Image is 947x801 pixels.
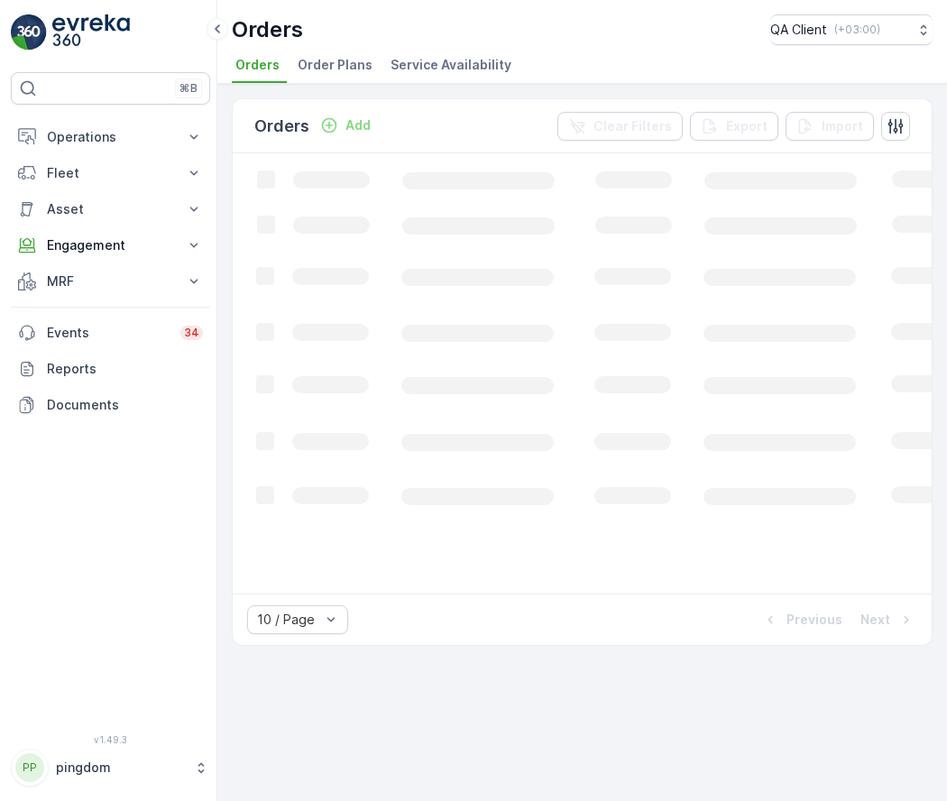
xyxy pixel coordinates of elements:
[786,112,874,141] button: Import
[11,734,210,745] span: v 1.49.3
[690,112,778,141] button: Export
[557,112,683,141] button: Clear Filters
[254,114,309,139] p: Orders
[11,315,210,351] a: Events34
[47,360,203,378] p: Reports
[822,117,863,135] p: Import
[235,56,280,74] span: Orders
[11,155,210,191] button: Fleet
[47,200,174,218] p: Asset
[593,117,672,135] p: Clear Filters
[11,351,210,387] a: Reports
[11,263,210,299] button: MRF
[786,611,842,629] p: Previous
[834,23,880,37] p: ( +03:00 )
[11,191,210,227] button: Asset
[759,609,844,631] button: Previous
[47,128,174,146] p: Operations
[232,15,303,44] p: Orders
[726,117,768,135] p: Export
[770,14,933,45] button: QA Client(+03:00)
[860,611,890,629] p: Next
[11,387,210,423] a: Documents
[179,81,198,96] p: ⌘B
[184,326,199,340] p: 34
[11,119,210,155] button: Operations
[313,115,378,136] button: Add
[47,164,174,182] p: Fleet
[11,14,47,51] img: logo
[391,56,511,74] span: Service Availability
[56,759,185,777] p: pingdom
[52,14,130,51] img: logo_light-DOdMpM7g.png
[770,21,827,39] p: QA Client
[47,396,203,414] p: Documents
[11,749,210,787] button: PPpingdom
[345,116,371,134] p: Add
[47,236,174,254] p: Engagement
[47,272,174,290] p: MRF
[298,56,372,74] span: Order Plans
[11,227,210,263] button: Engagement
[47,324,170,342] p: Events
[859,609,917,631] button: Next
[15,753,44,782] div: PP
